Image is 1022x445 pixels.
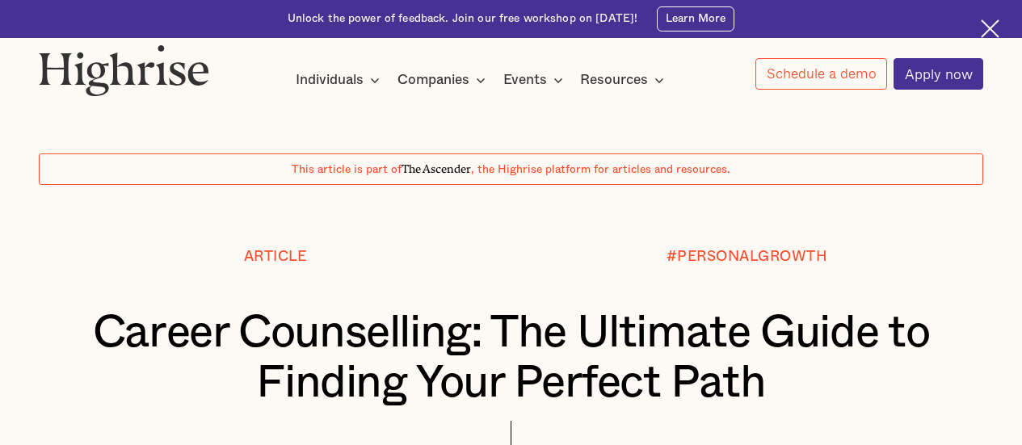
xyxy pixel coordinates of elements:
[657,6,735,31] a: Learn More
[471,164,730,175] span: , the Highrise platform for articles and resources.
[402,160,471,174] span: The Ascender
[755,58,887,90] a: Schedule a demo
[981,19,999,38] img: Cross icon
[894,58,983,90] a: Apply now
[580,70,648,90] div: Resources
[39,44,209,96] img: Highrise logo
[244,249,307,265] div: Article
[397,70,469,90] div: Companies
[667,249,828,265] div: #PERSONALGROWTH
[503,70,547,90] div: Events
[78,309,944,409] h1: Career Counselling: The Ultimate Guide to Finding Your Perfect Path
[296,70,364,90] div: Individuals
[292,164,402,175] span: This article is part of
[288,11,638,27] div: Unlock the power of feedback. Join our free workshop on [DATE]!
